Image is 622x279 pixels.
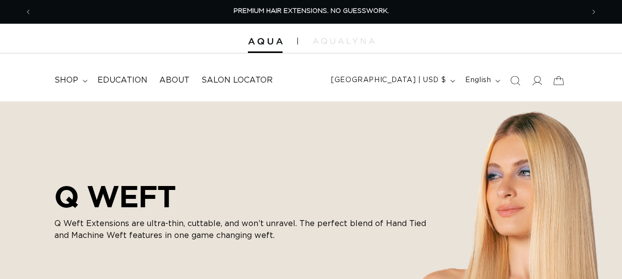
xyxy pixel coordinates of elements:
button: Previous announcement [17,2,39,21]
span: PREMIUM HAIR EXTENSIONS. NO GUESSWORK. [234,8,389,14]
span: shop [54,75,78,86]
h2: Q WEFT [54,179,431,214]
button: [GEOGRAPHIC_DATA] | USD $ [325,71,459,90]
span: Education [97,75,147,86]
p: Q Weft Extensions are ultra-thin, cuttable, and won’t unravel. The perfect blend of Hand Tied and... [54,218,431,241]
a: Salon Locator [195,69,279,92]
button: English [459,71,504,90]
img: Aqua Hair Extensions [248,38,283,45]
span: English [465,75,491,86]
a: About [153,69,195,92]
button: Next announcement [583,2,605,21]
span: [GEOGRAPHIC_DATA] | USD $ [331,75,446,86]
span: About [159,75,190,86]
span: Salon Locator [201,75,273,86]
summary: Search [504,70,526,92]
a: Education [92,69,153,92]
summary: shop [48,69,92,92]
img: aqualyna.com [313,38,375,44]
